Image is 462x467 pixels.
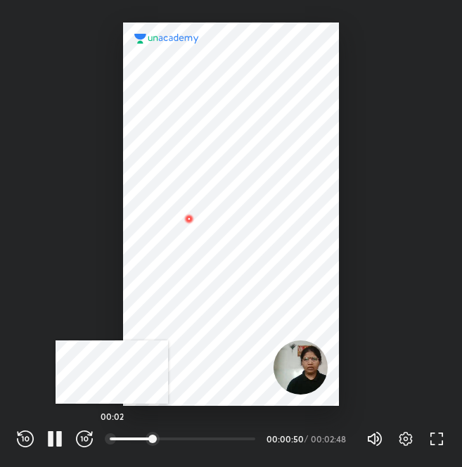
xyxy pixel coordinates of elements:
img: wMgqJGBwKWe8AAAAABJRU5ErkJggg== [181,210,198,227]
div: / [304,435,308,443]
h5: 00:02 [101,412,124,421]
div: 00:00:50 [267,435,302,443]
div: 00:02:48 [311,435,349,443]
img: logo.2a7e12a2.svg [134,34,199,44]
